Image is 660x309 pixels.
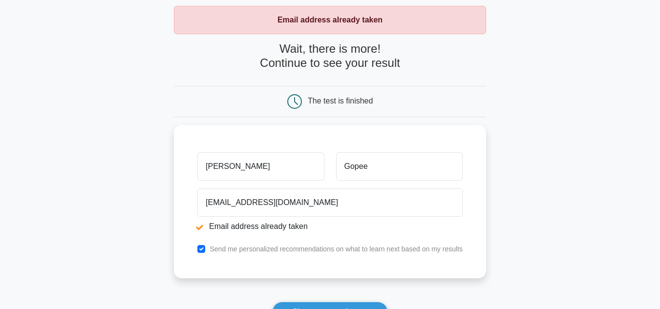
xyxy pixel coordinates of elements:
input: Last name [336,152,463,181]
label: Send me personalized recommendations on what to learn next based on my results [210,245,463,253]
li: Email address already taken [197,221,463,232]
strong: Email address already taken [277,16,383,24]
h4: Wait, there is more! Continue to see your result [174,42,486,70]
input: Email [197,188,463,217]
input: First name [197,152,324,181]
div: The test is finished [308,97,373,105]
